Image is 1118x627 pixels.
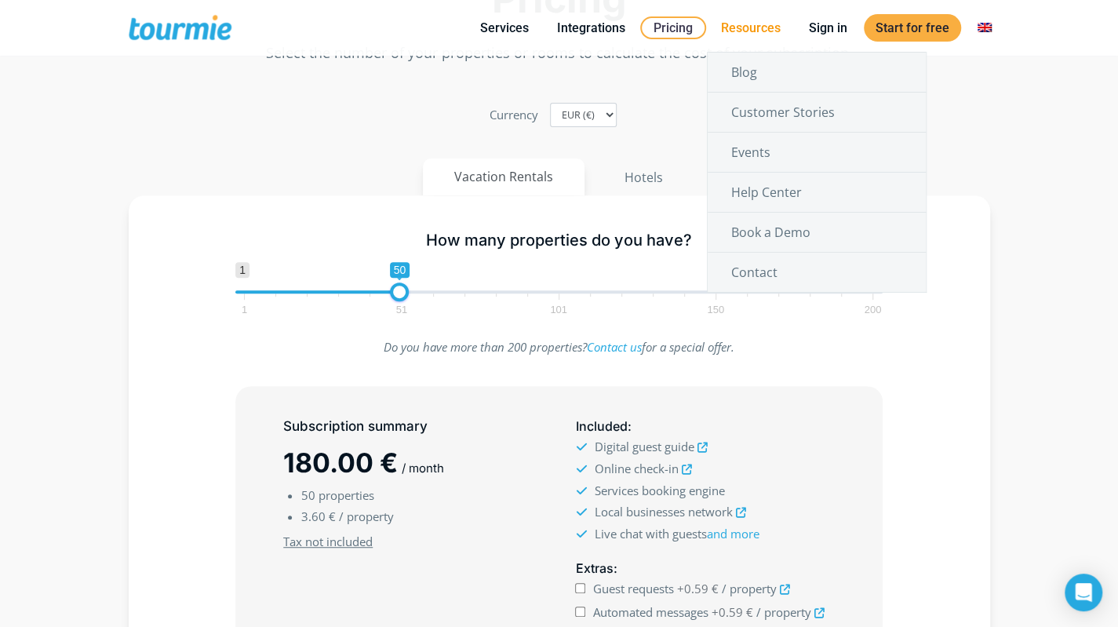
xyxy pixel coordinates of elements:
span: Live chat with guests [594,526,759,541]
p: Do you have more than 200 properties? for a special offer. [235,337,883,358]
span: Guest requests [593,581,674,596]
span: / property [756,604,811,620]
span: properties [319,487,374,503]
span: Included [575,418,627,434]
a: Resources [709,18,792,38]
span: 101 [548,306,570,313]
span: Services booking engine [594,483,724,498]
label: Currency [490,104,538,126]
span: 50 [390,262,410,278]
span: +0.59 € [712,604,753,620]
span: Digital guest guide [594,439,694,454]
a: Customer Stories [708,93,926,132]
span: 3.60 € [301,509,336,524]
a: Contact [708,253,926,292]
span: 50 [301,487,315,503]
button: Hotels [592,159,695,196]
a: Events [708,133,926,172]
a: Services [468,18,541,38]
span: 1 [239,306,249,313]
span: 1 [235,262,249,278]
h5: Subscription summary [283,417,542,436]
span: Local businesses network [594,504,732,519]
span: / month [402,461,444,476]
button: Vacation Rentals [423,159,584,195]
a: and more [706,526,759,541]
span: / property [722,581,777,596]
h5: : [575,417,834,436]
span: 180.00 € [283,447,398,479]
a: Pricing [640,16,706,39]
span: +0.59 € [677,581,719,596]
span: / property [339,509,394,524]
a: Start for free [864,14,961,42]
a: Contact us [587,339,642,355]
span: 51 [394,306,410,313]
h5: : [575,559,834,578]
a: Integrations [545,18,637,38]
a: Sign in [797,18,859,38]
span: Automated messages [593,604,708,620]
span: 150 [705,306,727,313]
span: Extras [575,560,613,576]
span: Online check-in [594,461,678,476]
div: Open Intercom Messenger [1065,574,1102,611]
a: Book a Demo [708,213,926,252]
a: Help Center [708,173,926,212]
a: Blog [708,53,926,92]
h5: How many properties do you have? [235,231,883,250]
span: 200 [862,306,884,313]
u: Tax not included [283,534,373,549]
